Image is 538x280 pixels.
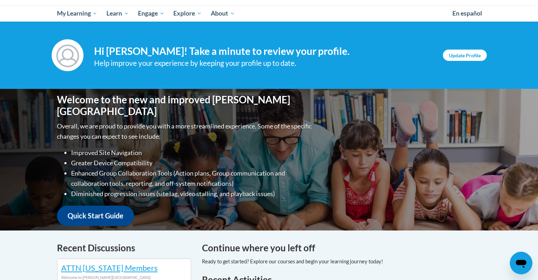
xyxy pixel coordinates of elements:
a: En español [448,6,487,21]
div: Help improve your experience by keeping your profile up to date. [94,57,432,69]
a: Update Profile [443,50,487,61]
span: Engage [138,9,164,18]
span: My Learning [57,9,97,18]
h4: Recent Discussions [57,241,191,255]
li: Improved Site Navigation [71,148,313,158]
li: Greater Device Compatibility [71,158,313,168]
span: About [211,9,235,18]
span: Explore [173,9,202,18]
a: Quick Start Guide [57,206,134,226]
div: Main menu [46,5,492,22]
img: Profile Image [52,39,83,71]
h4: Hi [PERSON_NAME]! Take a minute to review your profile. [94,45,432,57]
a: Explore [169,5,206,22]
a: About [206,5,239,22]
span: Learn [106,9,129,18]
iframe: Button to launch messaging window [510,252,532,274]
h4: Continue where you left off [202,241,481,255]
li: Diminished progression issues (site lag, video stalling, and playback issues) [71,189,313,199]
a: Learn [102,5,133,22]
li: Enhanced Group Collaboration Tools (Action plans, Group communication and collaboration tools, re... [71,168,313,189]
span: En español [452,10,482,17]
p: Overall, we are proud to provide you with a more streamlined experience. Some of the specific cha... [57,121,313,142]
a: My Learning [52,5,102,22]
a: ATTN [US_STATE] Members [61,263,158,273]
a: Engage [133,5,169,22]
h1: Welcome to the new and improved [PERSON_NAME][GEOGRAPHIC_DATA] [57,94,313,118]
